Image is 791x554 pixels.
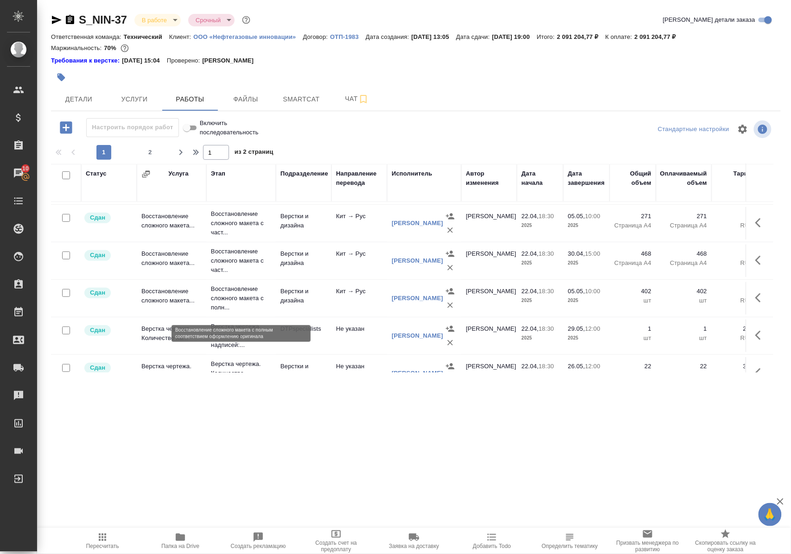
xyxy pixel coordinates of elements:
div: Услуга [168,169,188,178]
p: 22 [614,362,651,371]
p: 22.04, [522,325,539,332]
p: 2 091 204,77 ₽ [557,33,605,40]
a: 10 [2,162,35,185]
p: 12:00 [585,363,600,370]
p: RUB [716,258,753,268]
p: RUB [716,371,753,380]
p: шт [661,296,707,305]
p: 22.04, [522,213,539,220]
button: 2 [143,145,158,160]
span: Файлы [223,94,268,105]
td: [PERSON_NAME] [461,245,517,277]
p: 2025 [522,221,559,230]
p: 18:30 [539,288,554,295]
span: [PERSON_NAME] детали заказа [663,15,755,25]
div: Дата завершения [568,169,605,188]
button: Назначить [443,359,457,373]
a: ОТП-1983 [330,32,366,40]
td: [PERSON_NAME] [461,207,517,239]
td: Восстановление сложного макета... [137,282,206,315]
p: 70% [104,44,118,51]
button: Срочный [193,16,223,24]
p: 271 [614,212,651,221]
p: RUB [716,221,753,230]
span: Услуги [112,94,157,105]
p: 1 [661,324,707,334]
p: 22 [661,362,707,371]
button: Удалить [443,336,457,350]
a: [PERSON_NAME] [392,257,443,264]
button: Здесь прячутся важные кнопки [750,362,772,384]
div: Автор изменения [466,169,512,188]
svg: Подписаться [358,94,369,105]
p: 2025 [568,221,605,230]
button: Назначить [443,247,457,261]
p: Страница А4 [614,221,651,230]
button: Здесь прячутся важные кнопки [750,212,772,234]
p: Итого: [537,33,557,40]
p: 2025 [522,258,559,268]
td: Верстка чертежа. Количество на... [137,357,206,390]
button: Доп статусы указывают на важность/срочность заказа [240,14,252,26]
p: ООО «Нефтегазовые инновации» [193,33,303,40]
button: Добавить тэг [51,67,71,88]
span: Чат [335,93,379,105]
p: шт [661,334,707,343]
div: Тариф [734,169,753,178]
p: 80 [716,287,753,296]
p: шт [614,296,651,305]
p: Верстка чертежа. Количество надписей:... [211,359,271,387]
td: Не указан [332,357,387,390]
p: Сдан [90,213,105,222]
button: Удалить [443,223,457,237]
td: [PERSON_NAME] [461,357,517,390]
td: DTPspecialists [276,320,332,352]
td: Кит → Рус [332,282,387,315]
button: Назначить [443,209,457,223]
p: Сдан [90,363,105,372]
div: Статус [86,169,107,178]
span: Посмотреть информацию [754,120,773,138]
button: Здесь прячутся важные кнопки [750,287,772,309]
td: Верстки и дизайна [276,207,332,239]
p: 2 091 204,77 ₽ [635,33,683,40]
button: Удалить [443,261,457,275]
span: 2 [143,148,158,157]
button: Здесь прячутся важные кнопки [750,324,772,346]
div: Этап [211,169,225,178]
span: из 2 страниц [235,146,274,160]
p: 2025 [568,371,605,380]
p: 271 [661,212,707,221]
a: [PERSON_NAME] [392,370,443,377]
button: Удалить [443,298,457,312]
p: Проверено: [167,56,203,65]
p: 60 [716,212,753,221]
p: 300 [716,362,753,371]
p: 1 [614,324,651,334]
p: 29.05, [568,325,585,332]
td: Верстки и дизайна [276,357,332,390]
p: 18:30 [539,213,554,220]
p: 22.04, [522,288,539,295]
p: К оплате: [606,33,635,40]
div: split button [656,122,732,137]
button: Скопировать ссылку для ЯМессенджера [51,14,62,25]
p: Страница А4 [661,258,707,268]
td: Восстановление сложного макета... [137,245,206,277]
a: S_NIN-37 [79,13,127,26]
td: [PERSON_NAME] [461,282,517,315]
p: Сдан [90,326,105,335]
p: Сдан [90,288,105,297]
td: Верстки и дизайна [276,245,332,277]
button: 523562.49 RUB; [119,42,131,54]
p: [PERSON_NAME] [202,56,261,65]
p: 2025 [568,296,605,305]
td: Восстановление сложного макета... [137,207,206,239]
p: 22.04, [522,363,539,370]
div: Нажми, чтобы открыть папку с инструкцией [51,56,122,65]
p: Верстка чертежа. Количество надписей:... [211,322,271,350]
p: 225 [716,324,753,334]
p: Страница А4 [661,221,707,230]
a: ООО «Нефтегазовые инновации» [193,32,303,40]
p: Клиент: [169,33,193,40]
